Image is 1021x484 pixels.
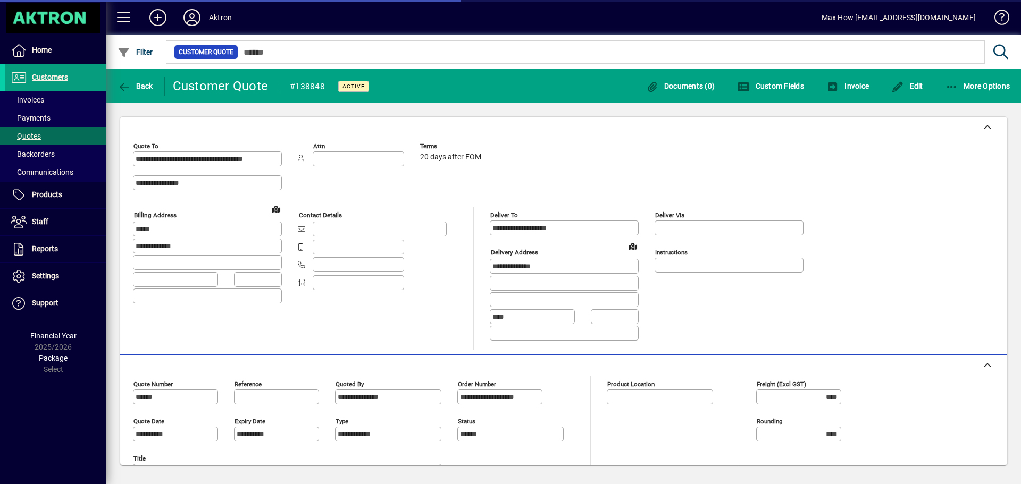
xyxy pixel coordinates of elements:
[32,46,52,54] span: Home
[11,168,73,176] span: Communications
[32,190,62,199] span: Products
[313,142,325,150] mat-label: Attn
[5,263,106,290] a: Settings
[290,78,325,95] div: #138848
[646,82,715,90] span: Documents (0)
[5,236,106,262] a: Reports
[141,8,175,27] button: Add
[115,43,156,62] button: Filter
[655,211,684,219] mat-label: Deliver via
[420,153,481,162] span: 20 days after EOM
[624,237,641,254] a: View on map
[209,9,232,26] div: Aktron
[5,209,106,235] a: Staff
[757,380,806,387] mat-label: Freight (excl GST)
[458,417,475,424] mat-label: Status
[32,73,68,81] span: Customers
[32,217,48,226] span: Staff
[824,77,872,96] button: Invoice
[420,143,484,150] span: Terms
[133,454,146,462] mat-label: Title
[175,8,209,27] button: Profile
[5,91,106,109] a: Invoices
[5,127,106,145] a: Quotes
[757,417,782,424] mat-label: Rounding
[986,2,1008,37] a: Knowledge Base
[889,77,926,96] button: Edit
[891,82,923,90] span: Edit
[235,380,262,387] mat-label: Reference
[737,82,804,90] span: Custom Fields
[179,47,233,57] span: Customer Quote
[11,114,51,122] span: Payments
[5,182,106,208] a: Products
[39,354,68,362] span: Package
[490,211,518,219] mat-label: Deliver To
[32,299,58,307] span: Support
[336,380,364,387] mat-label: Quoted by
[607,380,655,387] mat-label: Product location
[943,77,1013,96] button: More Options
[133,380,173,387] mat-label: Quote number
[11,150,55,158] span: Backorders
[235,417,265,424] mat-label: Expiry date
[643,77,717,96] button: Documents (0)
[32,244,58,253] span: Reports
[5,37,106,64] a: Home
[106,77,165,96] app-page-header-button: Back
[5,163,106,181] a: Communications
[173,78,269,95] div: Customer Quote
[336,417,348,424] mat-label: Type
[118,48,153,56] span: Filter
[945,82,1010,90] span: More Options
[133,417,164,424] mat-label: Quote date
[118,82,153,90] span: Back
[11,96,44,104] span: Invoices
[133,142,158,150] mat-label: Quote To
[342,83,365,90] span: Active
[32,271,59,280] span: Settings
[5,145,106,163] a: Backorders
[822,9,976,26] div: Max How [EMAIL_ADDRESS][DOMAIN_NAME]
[30,332,77,340] span: Financial Year
[655,249,688,256] mat-label: Instructions
[734,77,807,96] button: Custom Fields
[115,77,156,96] button: Back
[458,380,496,387] mat-label: Order number
[11,132,41,140] span: Quotes
[5,290,106,317] a: Support
[5,109,106,127] a: Payments
[267,200,284,217] a: View on map
[826,82,869,90] span: Invoice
